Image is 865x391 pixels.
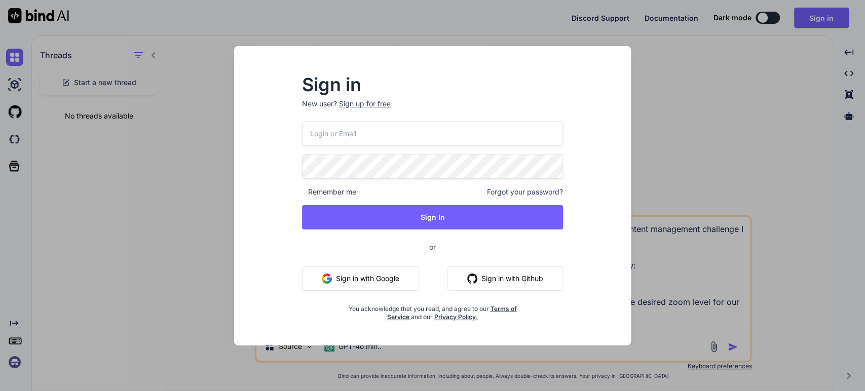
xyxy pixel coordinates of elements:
[302,76,563,93] h2: Sign in
[447,266,563,291] button: Sign in with Github
[487,187,563,197] span: Forgot your password?
[434,313,478,321] a: Privacy Policy.
[339,99,391,109] div: Sign up for free
[346,299,520,321] div: You acknowledge that you read, and agree to our and our
[302,266,419,291] button: Sign in with Google
[387,305,517,321] a: Terms of Service
[302,99,563,121] p: New user?
[302,121,563,146] input: Login or Email
[302,187,356,197] span: Remember me
[389,234,476,259] span: or
[302,205,563,229] button: Sign In
[322,273,332,284] img: google
[467,273,477,284] img: github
